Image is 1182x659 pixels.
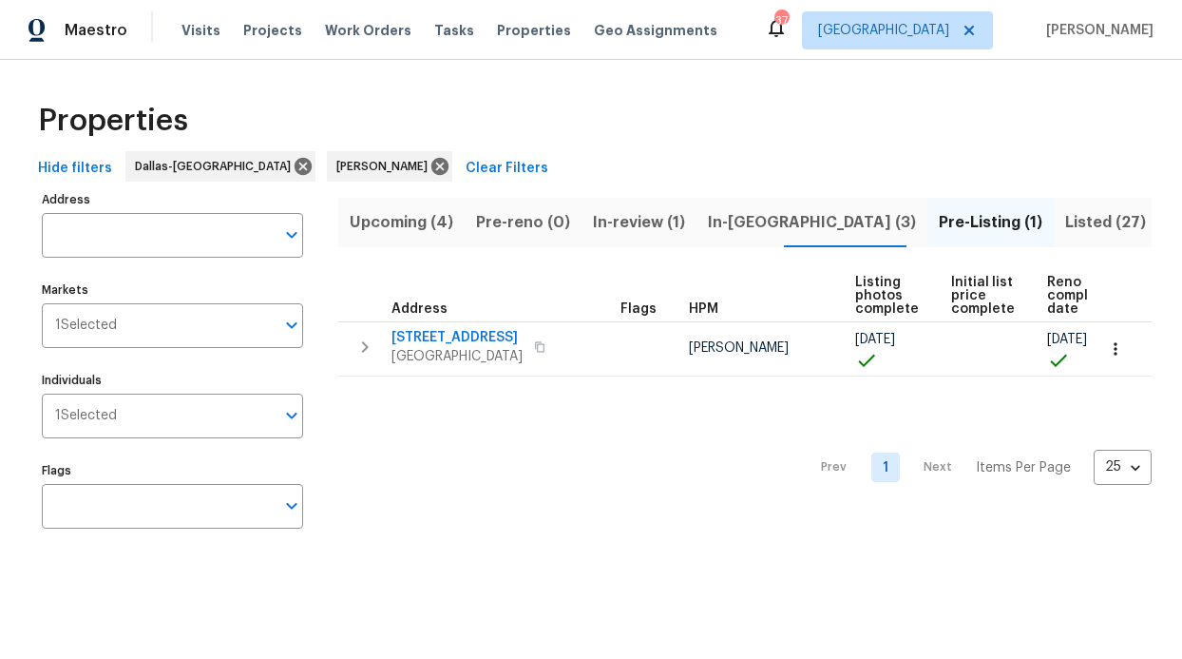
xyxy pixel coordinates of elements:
span: In-[GEOGRAPHIC_DATA] (3) [708,209,916,236]
nav: Pagination Navigation [803,388,1152,548]
button: Clear Filters [458,151,556,186]
span: Initial list price complete [951,276,1015,316]
span: Geo Assignments [594,21,717,40]
label: Flags [42,465,303,476]
span: Upcoming (4) [350,209,453,236]
button: Open [278,222,305,248]
span: Tasks [434,24,474,37]
span: Listing photos complete [855,276,919,316]
div: Dallas-[GEOGRAPHIC_DATA] [125,151,315,182]
span: Pre-Listing (1) [939,209,1042,236]
div: 25 [1094,442,1152,492]
button: Hide filters [30,151,120,186]
span: Dallas-[GEOGRAPHIC_DATA] [135,157,298,176]
label: Address [42,194,303,205]
span: [PERSON_NAME] [1039,21,1153,40]
span: [DATE] [1047,333,1087,346]
span: Hide filters [38,157,112,181]
span: 1 Selected [55,408,117,424]
span: Address [391,302,448,316]
span: [STREET_ADDRESS] [391,328,523,347]
label: Individuals [42,375,303,386]
span: [DATE] [855,333,895,346]
span: [GEOGRAPHIC_DATA] [391,347,523,366]
span: Flags [620,302,657,316]
span: [PERSON_NAME] [336,157,435,176]
label: Markets [42,284,303,296]
button: Open [278,493,305,519]
span: [PERSON_NAME] [689,341,789,355]
span: Clear Filters [466,157,548,181]
div: [PERSON_NAME] [327,151,452,182]
span: [GEOGRAPHIC_DATA] [818,21,949,40]
span: Properties [38,111,188,130]
div: 37 [774,11,788,30]
span: Properties [497,21,571,40]
span: Maestro [65,21,127,40]
span: Listed (27) [1065,209,1146,236]
span: In-review (1) [593,209,685,236]
span: HPM [689,302,718,316]
span: Pre-reno (0) [476,209,570,236]
span: Reno completed date [1047,276,1119,316]
a: Goto page 1 [871,453,900,482]
button: Open [278,402,305,429]
span: Visits [181,21,220,40]
span: Projects [243,21,302,40]
button: Open [278,312,305,339]
span: 1 Selected [55,318,117,334]
span: Work Orders [325,21,411,40]
p: Items Per Page [976,458,1071,477]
